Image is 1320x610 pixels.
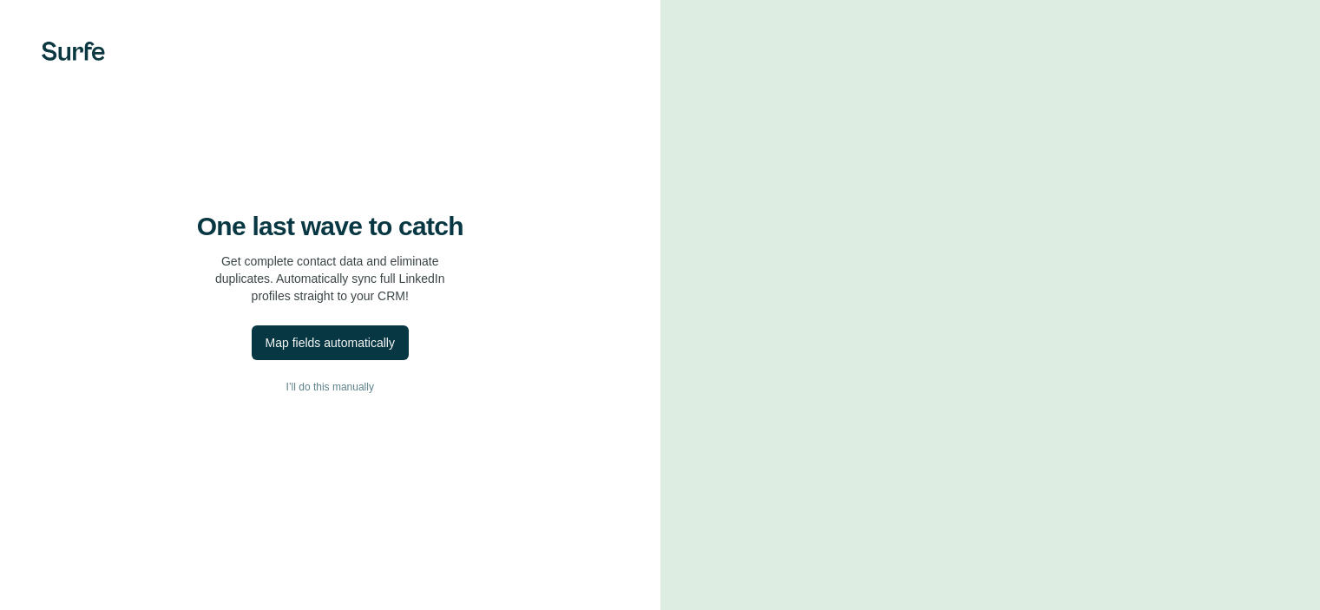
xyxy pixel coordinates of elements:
div: Map fields automatically [266,334,395,351]
button: Map fields automatically [252,325,409,360]
span: I’ll do this manually [286,379,374,395]
p: Get complete contact data and eliminate duplicates. Automatically sync full LinkedIn profiles str... [215,253,445,305]
button: I’ll do this manually [35,374,626,400]
img: Surfe's logo [42,42,105,61]
h4: One last wave to catch [197,211,463,242]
